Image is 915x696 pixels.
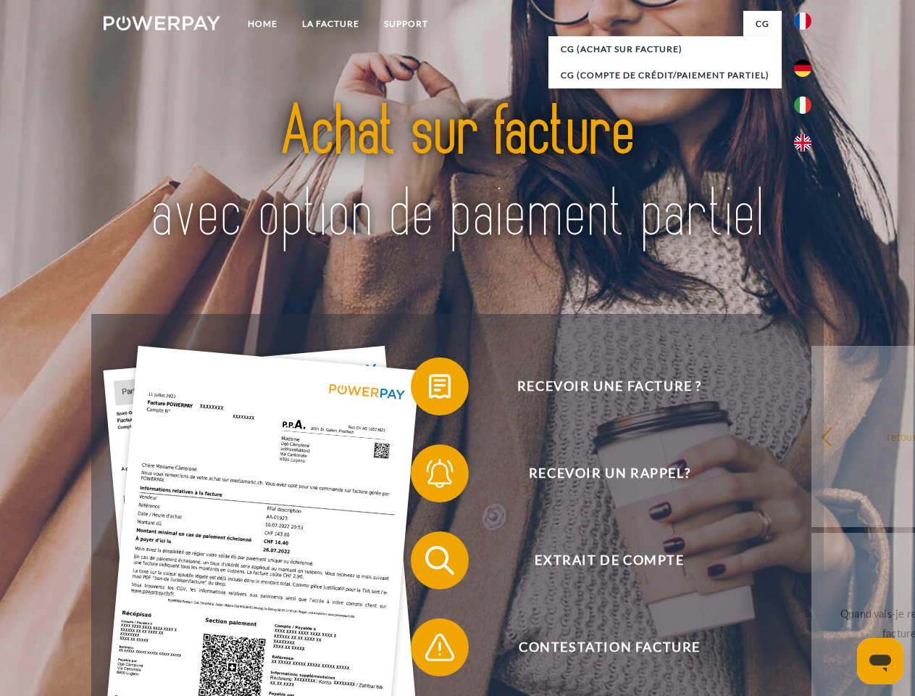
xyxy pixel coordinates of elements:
a: Home [235,11,290,37]
span: Recevoir une facture ? [432,357,787,415]
img: logo-powerpay-white.svg [104,16,220,30]
span: Contestation Facture [432,618,787,676]
img: en [794,134,811,152]
img: qb_bell.svg [422,455,458,492]
a: CG (Compte de crédit/paiement partiel) [548,62,782,88]
iframe: Bouton de lancement de la fenêtre de messagerie [857,638,903,684]
a: CG (achat sur facture) [548,36,782,62]
span: Recevoir un rappel? [432,444,787,502]
button: Contestation Facture [411,618,787,676]
img: fr [794,12,811,30]
button: Recevoir une facture ? [411,357,787,415]
a: LA FACTURE [290,11,372,37]
img: title-powerpay_fr.svg [138,70,777,278]
img: qb_warning.svg [422,629,458,666]
span: Extrait de compte [432,531,787,589]
img: qb_search.svg [422,542,458,579]
a: CG [743,11,782,37]
button: Extrait de compte [411,531,787,589]
img: it [794,96,811,114]
img: de [794,59,811,77]
img: qb_bill.svg [422,368,458,405]
a: Support [372,11,440,37]
button: Recevoir un rappel? [411,444,787,502]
